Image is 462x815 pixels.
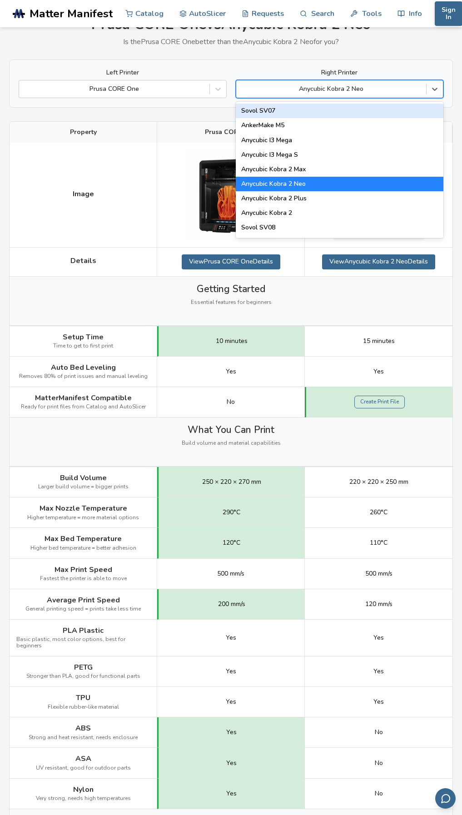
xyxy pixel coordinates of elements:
span: Max Nozzle Temperature [40,504,127,512]
span: Max Print Speed [55,566,112,574]
span: 110°C [370,539,387,547]
span: Yes [226,698,236,706]
span: Nylon [73,785,94,794]
span: Getting Started [197,283,265,294]
span: Average Print Speed [47,596,120,604]
span: 290°C [223,509,240,516]
span: 10 minutes [216,338,248,345]
div: AnkerMake M5 [236,118,444,133]
span: No [227,398,235,406]
span: Time to get to first print [53,343,113,349]
span: Yes [226,729,237,736]
div: Sovol SV07 [236,104,444,118]
span: Auto Bed Leveling [51,363,116,372]
img: Prusa CORE One [185,149,276,240]
span: 500 mm/s [365,570,392,577]
h1: Prusa CORE One vs Anycubic Kobra 2 Neo [9,16,453,33]
span: Details [70,257,96,265]
div: Creality Hi [236,235,444,249]
span: MatterManifest Compatible [35,394,132,402]
span: TPU [76,694,90,702]
label: Right Printer [236,69,444,76]
span: Higher bed temperature = better adhesion [30,545,136,552]
div: Anycubic Kobra 2 Neo [236,177,444,191]
button: Send feedback via email [435,788,456,809]
span: Image [73,190,94,198]
span: 260°C [370,509,387,516]
span: Yes [226,368,236,375]
span: Removes 80% of print issues and manual leveling [19,373,148,380]
div: Anycubic I3 Mega S [236,148,444,162]
span: 250 × 220 × 270 mm [202,478,261,486]
span: 500 mm/s [217,570,244,577]
span: Yes [226,668,236,675]
span: 220 × 220 × 250 mm [349,478,408,486]
span: Ready for print files from Catalog and AutoSlicer [21,404,146,410]
span: Matter Manifest [30,7,113,20]
span: No [375,790,383,797]
span: Yes [373,634,384,641]
span: 120°C [223,539,240,547]
span: Yes [226,634,236,641]
input: Anycubic Kobra 2 NeoSovol SV07AnkerMake M5Anycubic I3 MegaAnycubic I3 Mega SAnycubic Kobra 2 MaxA... [241,85,243,93]
a: ViewPrusa CORE OneDetails [182,254,280,269]
div: Sovol SV08 [236,220,444,235]
div: Anycubic Kobra 2 Max [236,162,444,177]
span: Build Volume [60,474,107,482]
span: Prusa CORE One [205,129,257,136]
span: Setup Time [63,333,104,341]
span: Larger build volume = bigger prints [38,484,129,490]
p: Is the Prusa CORE One better than the Anycubic Kobra 2 Neo for you? [9,38,453,46]
span: Essential features for beginners [191,299,272,306]
span: Max Bed Temperature [45,535,122,543]
a: ViewAnycubic Kobra 2 NeoDetails [322,254,435,269]
div: Anycubic Kobra 2 Plus [236,191,444,206]
span: What You Can Print [188,424,274,435]
span: UV resistant, good for outdoor parts [36,765,131,771]
span: Flexible rubber-like material [48,704,119,711]
span: Stronger than PLA, good for functional parts [26,673,140,680]
span: 15 minutes [363,338,395,345]
span: 120 mm/s [365,601,392,608]
span: Very strong, needs high temperatures [36,795,131,802]
span: Yes [226,760,237,767]
span: No [375,760,383,767]
span: Higher temperature = more material options [27,515,139,521]
span: ASA [75,755,91,763]
span: Yes [373,698,384,706]
span: Basic plastic, most color options, best for beginners [16,636,150,649]
span: Build volume and material capabilities [182,440,281,447]
span: Property [70,129,97,136]
span: Yes [373,368,384,375]
input: Prusa CORE One [24,85,25,93]
span: PLA Plastic [63,626,104,635]
label: Left Printer [19,69,227,76]
span: ABS [75,724,91,732]
span: General printing speed = prints take less time [25,606,141,612]
span: Fastest the printer is able to move [40,576,127,582]
span: Yes [226,790,237,797]
span: Strong and heat resistant, needs enclosure [29,735,138,741]
span: 200 mm/s [218,601,245,608]
span: No [375,729,383,736]
a: Create Print File [354,396,405,408]
span: Yes [373,668,384,675]
span: PETG [74,663,93,671]
div: Anycubic I3 Mega [236,133,444,148]
div: Anycubic Kobra 2 [236,206,444,220]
